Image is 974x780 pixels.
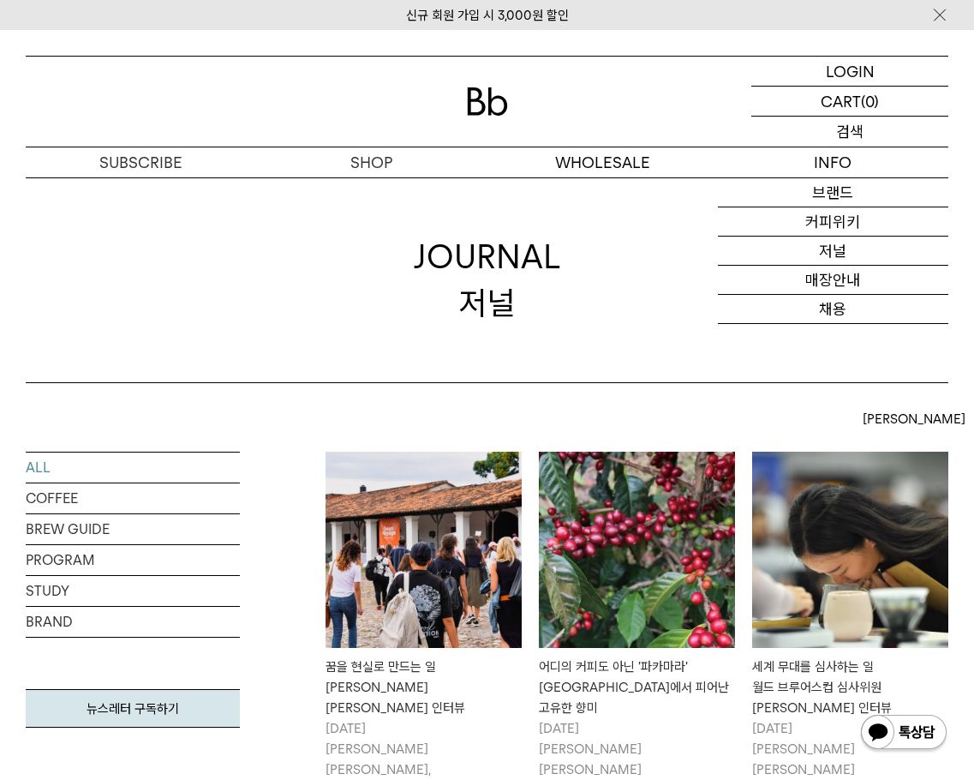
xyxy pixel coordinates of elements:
[752,452,948,648] img: 세계 무대를 심사하는 일월드 브루어스컵 심사위원 크리스티 인터뷰
[718,237,948,266] a: 저널
[256,147,487,177] a: SHOP
[326,452,522,648] img: 꿈을 현실로 만드는 일빈보야지 탁승희 대표 인터뷰
[26,453,240,483] a: ALL
[752,452,948,780] a: 세계 무대를 심사하는 일월드 브루어스컵 심사위원 크리스티 인터뷰 세계 무대를 심사하는 일월드 브루어스컵 심사위원 [PERSON_NAME] 인터뷰 [DATE][PERSON_NA...
[861,87,879,116] p: (0)
[539,657,735,718] div: 어디의 커피도 아닌 '파카마라' [GEOGRAPHIC_DATA]에서 피어난 고유한 향미
[26,576,240,606] a: STUDY
[859,713,948,754] img: 카카오톡 채널 1:1 채팅 버튼
[467,87,508,116] img: 로고
[751,57,948,87] a: LOGIN
[718,207,948,237] a: 커피위키
[752,718,948,780] p: [DATE] [PERSON_NAME] [PERSON_NAME]
[539,452,735,780] a: 어디의 커피도 아닌 '파카마라'엘살바도르에서 피어난 고유한 향미 어디의 커피도 아닌 '파카마라'[GEOGRAPHIC_DATA]에서 피어난 고유한 향미 [DATE][PERSON...
[821,87,861,116] p: CART
[26,483,240,513] a: COFFEE
[26,147,256,177] a: SUBSCRIBE
[539,452,735,648] img: 어디의 커피도 아닌 '파카마라'엘살바도르에서 피어난 고유한 향미
[826,57,875,86] p: LOGIN
[414,234,561,325] div: JOURNAL 저널
[718,178,948,207] a: 브랜드
[718,147,948,177] p: INFO
[26,545,240,575] a: PROGRAM
[326,657,522,718] div: 꿈을 현실로 만드는 일 [PERSON_NAME] [PERSON_NAME] 인터뷰
[406,8,569,23] a: 신규 회원 가입 시 3,000원 할인
[752,657,948,718] div: 세계 무대를 심사하는 일 월드 브루어스컵 심사위원 [PERSON_NAME] 인터뷰
[539,718,735,780] p: [DATE] [PERSON_NAME] [PERSON_NAME]
[718,266,948,295] a: 매장안내
[751,87,948,117] a: CART (0)
[26,689,240,728] a: 뉴스레터 구독하기
[836,117,863,147] p: 검색
[487,147,718,177] p: WHOLESALE
[26,514,240,544] a: BREW GUIDE
[718,295,948,324] a: 채용
[26,607,240,637] a: BRAND
[863,409,965,429] span: [PERSON_NAME]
